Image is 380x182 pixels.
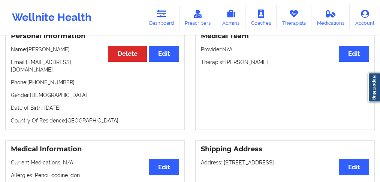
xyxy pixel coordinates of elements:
[11,159,179,166] p: Current Medications: N/A
[11,172,179,179] p: Allergies: Pencil codine idon
[149,46,179,62] button: Edit
[339,46,369,62] button: Edit
[350,5,380,30] a: Account
[368,73,380,102] a: Report Bug
[201,32,369,40] h3: Medical Team
[180,5,217,30] a: Prescribers
[201,58,369,66] p: Therapist: [PERSON_NAME]
[201,46,369,53] p: Provider: N/A
[11,46,179,53] p: Name: [PERSON_NAME]
[339,159,369,175] button: Edit
[245,5,277,30] a: Coaches
[108,46,147,62] button: Delete
[201,145,369,154] h3: Shipping Address
[11,79,179,86] p: Phone: [PHONE_NUMBER]
[11,145,179,154] h3: Medical Information
[144,5,180,30] a: Dashboard
[11,117,179,124] p: Country Of Residence: [GEOGRAPHIC_DATA]
[201,159,369,166] p: Address: [STREET_ADDRESS]
[11,32,179,40] h3: Personal Information
[277,5,311,30] a: Therapists
[11,58,179,73] p: Email: [EMAIL_ADDRESS][DOMAIN_NAME]
[11,104,179,112] p: Date of Birth: [DATE]
[216,5,245,30] a: Admins
[149,159,179,175] button: Edit
[311,5,350,30] a: Medications
[11,91,179,99] p: Gender: [DEMOGRAPHIC_DATA]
